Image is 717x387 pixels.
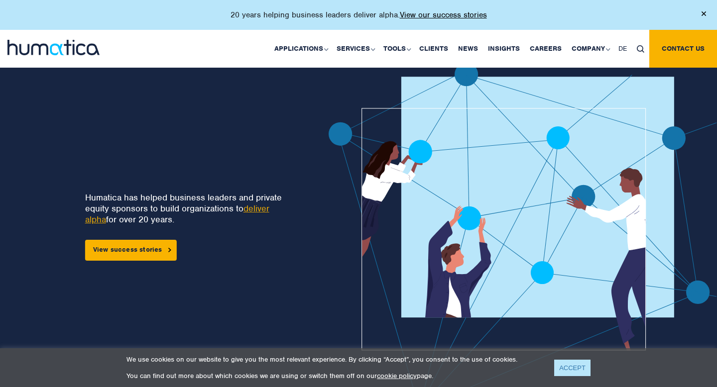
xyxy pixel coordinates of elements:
img: search_icon [637,45,644,53]
p: 20 years helping business leaders deliver alpha. [231,10,487,20]
img: logo [7,40,100,55]
a: Services [332,30,378,68]
a: deliver alpha [85,203,269,225]
a: Clients [414,30,453,68]
a: ACCEPT [554,360,591,376]
p: Humatica has helped business leaders and private equity sponsors to build organizations to for ov... [85,192,295,225]
a: Company [567,30,613,68]
a: News [453,30,483,68]
a: Tools [378,30,414,68]
p: We use cookies on our website to give you the most relevant experience. By clicking “Accept”, you... [126,355,542,364]
span: DE [618,44,627,53]
img: arrowicon [168,248,171,252]
a: Applications [269,30,332,68]
a: DE [613,30,632,68]
a: Contact us [649,30,717,68]
a: View our success stories [400,10,487,20]
a: Insights [483,30,525,68]
a: Careers [525,30,567,68]
a: cookie policy [377,372,417,380]
p: You can find out more about which cookies we are using or switch them off on our page. [126,372,542,380]
a: View success stories [85,240,177,261]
